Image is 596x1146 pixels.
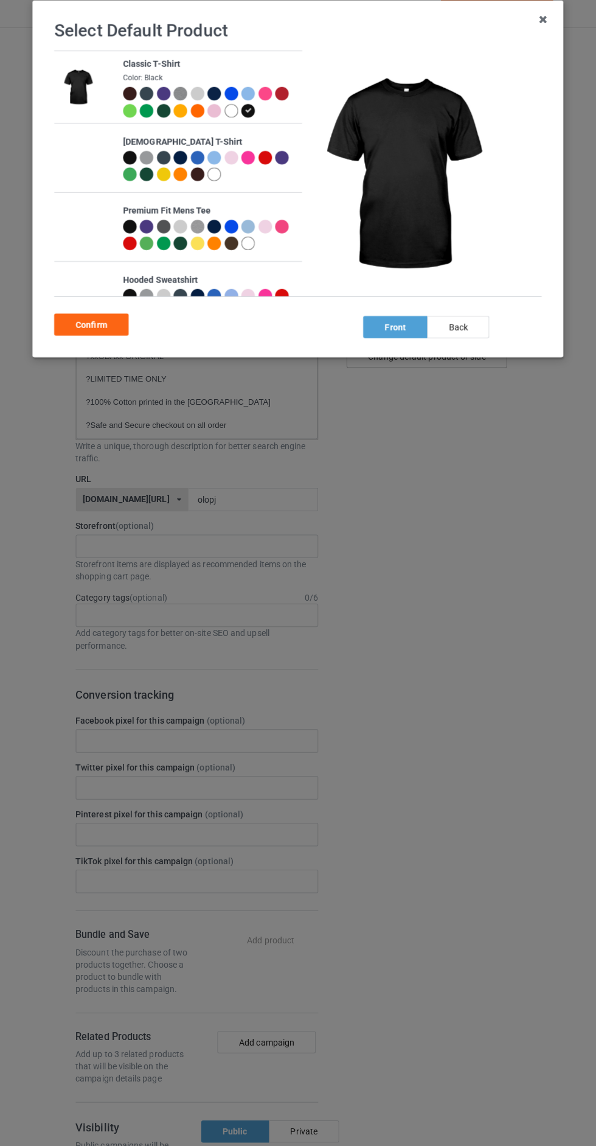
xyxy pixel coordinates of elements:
[426,320,487,342] div: back
[125,279,296,291] div: Hooded Sweatshirt
[362,320,426,342] div: front
[192,225,206,239] img: heather_texture.png
[125,80,296,90] div: Color: Black
[125,142,296,155] div: [DEMOGRAPHIC_DATA] T-Shirt
[125,65,296,77] div: Classic T-Shirt
[57,27,539,49] h1: Select Default Product
[175,94,189,107] img: heather_texture.png
[57,318,131,340] div: Confirm
[125,211,296,223] div: Premium Fit Mens Tee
